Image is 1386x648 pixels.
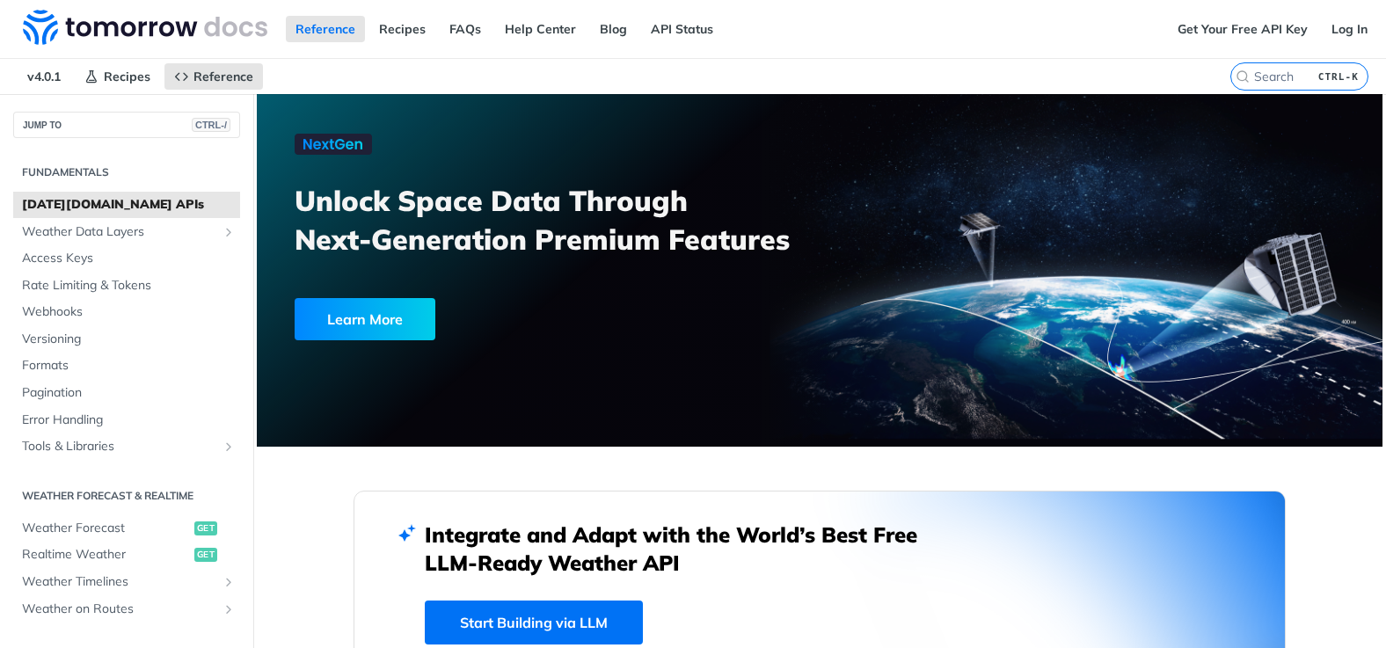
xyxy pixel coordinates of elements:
a: Pagination [13,380,240,406]
a: Weather TimelinesShow subpages for Weather Timelines [13,569,240,595]
a: FAQs [440,16,491,42]
a: Realtime Weatherget [13,542,240,568]
h2: Fundamentals [13,164,240,180]
span: Tools & Libraries [22,438,217,455]
a: Reference [164,63,263,90]
span: Webhooks [22,303,236,321]
span: Reference [193,69,253,84]
button: JUMP TOCTRL-/ [13,112,240,138]
button: Show subpages for Weather Timelines [222,575,236,589]
span: Weather Data Layers [22,223,217,241]
span: Access Keys [22,250,236,267]
a: Weather Forecastget [13,515,240,542]
span: CTRL-/ [192,118,230,132]
h2: Integrate and Adapt with the World’s Best Free LLM-Ready Weather API [425,521,944,577]
span: Formats [22,357,236,375]
a: Rate Limiting & Tokens [13,273,240,299]
a: [DATE][DOMAIN_NAME] APIs [13,192,240,218]
a: Error Handling [13,407,240,433]
a: Blog [590,16,637,42]
a: Webhooks [13,299,240,325]
span: Weather Forecast [22,520,190,537]
img: NextGen [295,134,372,155]
div: Learn More [295,298,435,340]
a: Reference [286,16,365,42]
img: Tomorrow.io Weather API Docs [23,10,267,45]
a: Versioning [13,326,240,353]
button: Show subpages for Tools & Libraries [222,440,236,454]
a: Log In [1322,16,1377,42]
h2: Weather Forecast & realtime [13,488,240,504]
a: Weather Data LayersShow subpages for Weather Data Layers [13,219,240,245]
span: Versioning [22,331,236,348]
button: Show subpages for Weather on Routes [222,602,236,616]
span: get [194,548,217,562]
svg: Search [1236,69,1250,84]
span: Recipes [104,69,150,84]
button: Show subpages for Weather Data Layers [222,225,236,239]
h3: Unlock Space Data Through Next-Generation Premium Features [295,181,839,258]
a: Tools & LibrariesShow subpages for Tools & Libraries [13,433,240,460]
a: Help Center [495,16,586,42]
span: Pagination [22,384,236,402]
a: Recipes [369,16,435,42]
span: Rate Limiting & Tokens [22,277,236,295]
kbd: CTRL-K [1314,68,1363,85]
span: Error Handling [22,411,236,429]
span: get [194,521,217,535]
a: Get Your Free API Key [1168,16,1317,42]
span: [DATE][DOMAIN_NAME] APIs [22,196,236,214]
a: Access Keys [13,245,240,272]
a: Learn More [295,298,730,340]
a: Formats [13,353,240,379]
span: Weather Timelines [22,573,217,591]
a: API Status [641,16,723,42]
span: Weather on Routes [22,601,217,618]
a: Recipes [75,63,160,90]
span: v4.0.1 [18,63,70,90]
a: Start Building via LLM [425,601,643,644]
a: Weather on RoutesShow subpages for Weather on Routes [13,596,240,623]
span: Realtime Weather [22,546,190,564]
